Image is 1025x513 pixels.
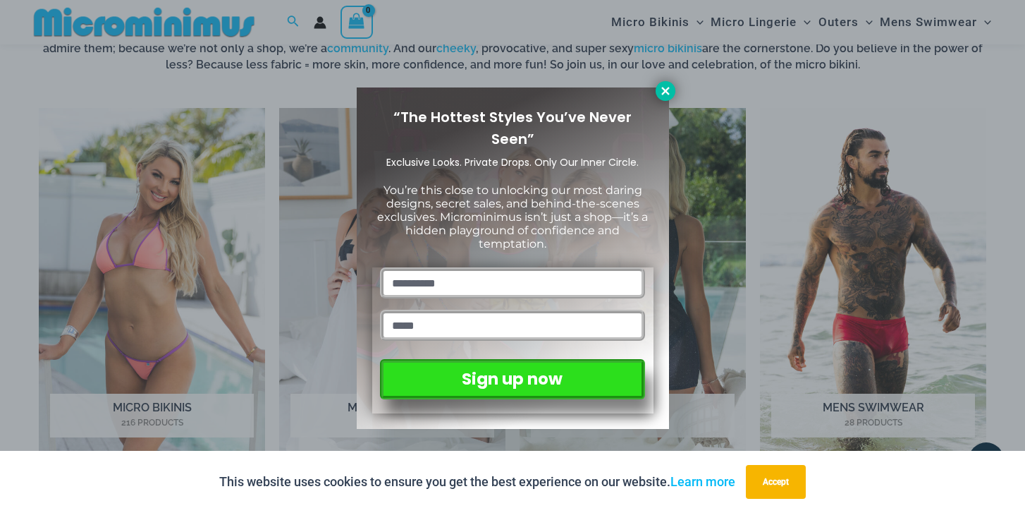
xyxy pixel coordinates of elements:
button: Sign up now [380,359,644,399]
span: You’re this close to unlocking our most daring designs, secret sales, and behind-the-scenes exclu... [377,183,648,251]
p: This website uses cookies to ensure you get the best experience on our website. [219,471,735,493]
span: Exclusive Looks. Private Drops. Only Our Inner Circle. [386,155,639,169]
span: “The Hottest Styles You’ve Never Seen” [393,107,632,149]
button: Close [656,81,675,101]
button: Accept [746,465,806,499]
a: Learn more [670,474,735,489]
